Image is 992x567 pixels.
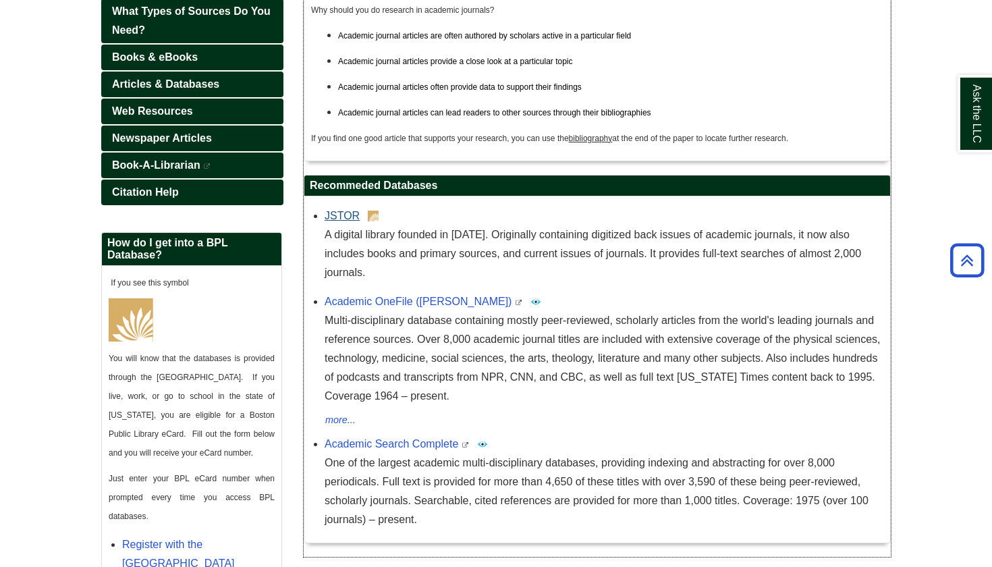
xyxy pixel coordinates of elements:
[325,225,883,282] div: A digital library founded in [DATE]. Originally containing digitized back issues of academic jour...
[311,5,494,15] span: Why should you do research in academic journals?
[311,134,788,143] span: If you find one good article that supports your research, you can use the at the end of the paper...
[109,474,275,521] span: Just enter your BPL eCard number when prompted every time you access BPL databases.
[368,211,379,221] img: Boston Public Library
[338,31,631,40] span: Academic journal articles are often authored by scholars active in a particular field
[101,153,283,178] a: Book-A-Librarian
[304,175,890,196] h2: Recommeded Databases
[112,78,219,90] span: Articles & Databases
[325,296,512,307] a: Academic OneFile ([PERSON_NAME])
[112,159,200,171] span: Book-A-Librarian
[101,99,283,124] a: Web Resources
[325,438,458,450] a: Academic Search Complete
[109,278,189,288] span: If you see this symbol
[102,233,281,266] h2: How do I get into a BPL Database?
[101,180,283,205] a: Citation Help
[515,300,523,306] i: This link opens in a new window
[462,442,470,448] i: This link opens in a new window
[325,412,356,429] button: more...
[109,298,153,342] img: Boston Public Library Logo
[338,57,573,66] span: Academic journal articles provide a close look at a particular topic
[477,439,488,450] img: Peer Reviewed
[112,5,271,36] span: What Types of Sources Do You Need?
[338,108,651,117] span: Academic journal articles can lead readers to other sources through their bibliographies
[945,251,989,269] a: Back to Top
[530,296,541,307] img: Peer Reviewed
[112,186,179,198] span: Citation Help
[325,210,360,221] a: JSTOR
[109,354,275,458] span: You will know that the databases is provided through the [GEOGRAPHIC_DATA]. If you live, work, or...
[325,454,883,529] p: One of the largest academic multi-disciplinary databases, providing indexing and abstracting for ...
[112,51,198,63] span: Books & eBooks
[112,105,193,117] span: Web Resources
[325,311,883,406] p: Multi-disciplinary database containing mostly peer-reviewed, scholarly articles from the world's ...
[112,132,212,144] span: Newspaper Articles
[101,45,283,70] a: Books & eBooks
[203,163,211,169] i: This link opens in a new window
[569,134,613,143] span: bibliography
[338,82,582,92] span: Academic journal articles often provide data to support their findings
[101,72,283,97] a: Articles & Databases
[101,126,283,151] a: Newspaper Articles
